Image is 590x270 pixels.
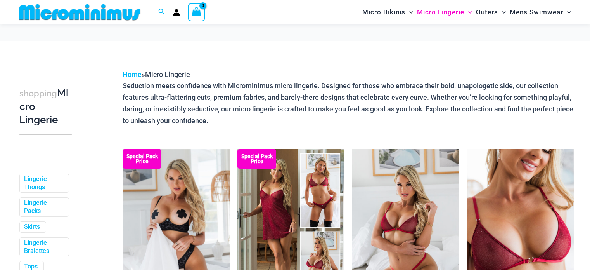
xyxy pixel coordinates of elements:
a: Micro LingerieMenu ToggleMenu Toggle [415,2,474,22]
img: MM SHOP LOGO FLAT [16,3,144,21]
a: Lingerie Packs [24,199,63,215]
span: » [123,70,190,78]
span: Micro Lingerie [145,70,190,78]
a: Lingerie Bralettes [24,239,63,255]
a: Account icon link [173,9,180,16]
a: Skirts [24,223,40,231]
span: Menu Toggle [464,2,472,22]
span: Menu Toggle [498,2,506,22]
span: Menu Toggle [405,2,413,22]
a: Home [123,70,142,78]
a: Micro BikinisMenu ToggleMenu Toggle [360,2,415,22]
b: Special Pack Price [237,154,276,164]
a: Search icon link [158,7,165,17]
span: shopping [19,89,57,98]
a: View Shopping Cart, empty [188,3,206,21]
span: Menu Toggle [563,2,571,22]
span: Mens Swimwear [510,2,563,22]
a: Mens SwimwearMenu ToggleMenu Toggle [508,2,573,22]
p: Seduction meets confidence with Microminimus micro lingerie. Designed for those who embrace their... [123,80,574,126]
a: OutersMenu ToggleMenu Toggle [474,2,508,22]
span: Micro Lingerie [417,2,464,22]
b: Special Pack Price [123,154,161,164]
a: Lingerie Thongs [24,175,63,192]
span: Outers [476,2,498,22]
span: Micro Bikinis [362,2,405,22]
nav: Site Navigation [359,1,574,23]
h3: Micro Lingerie [19,87,72,126]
